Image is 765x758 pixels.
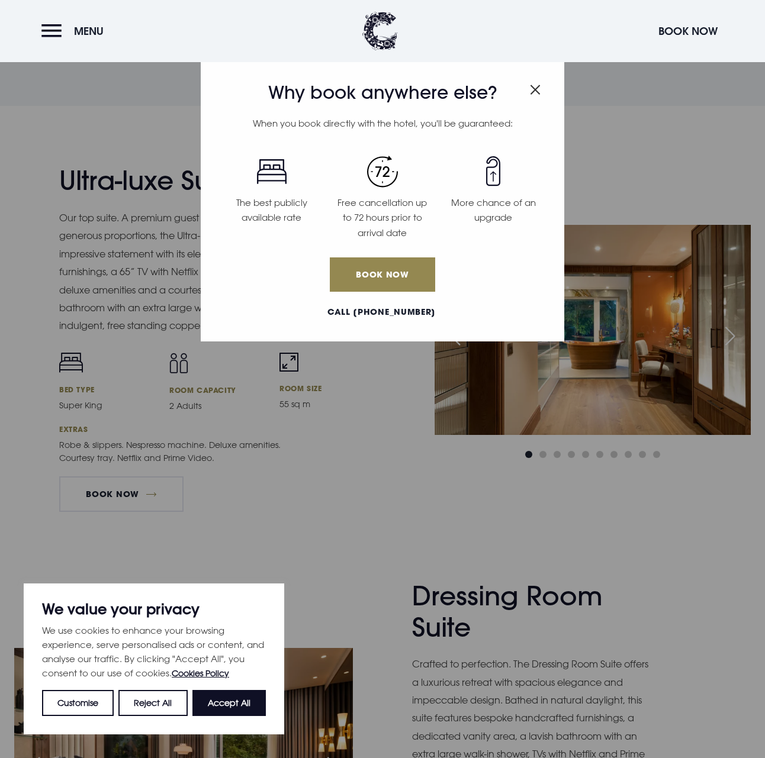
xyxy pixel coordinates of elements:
[74,24,104,38] span: Menu
[223,195,320,225] p: The best publicly available rate
[445,195,542,225] p: More chance of an upgrade
[216,82,549,104] h3: Why book anywhere else?
[330,257,435,292] a: Book Now
[42,623,266,680] p: We use cookies to enhance your browsing experience, serve personalised ads or content, and analys...
[172,668,229,678] a: Cookies Policy
[42,602,266,616] p: We value your privacy
[192,690,266,716] button: Accept All
[530,78,541,97] button: Close modal
[334,195,430,241] p: Free cancellation up to 72 hours prior to arrival date
[118,690,187,716] button: Reject All
[24,583,284,734] div: We value your privacy
[42,690,114,716] button: Customise
[216,306,547,318] a: Call [PHONE_NUMBER]
[41,18,110,44] button: Menu
[216,116,549,131] p: When you book directly with the hotel, you'll be guaranteed:
[362,12,398,50] img: Clandeboye Lodge
[652,18,724,44] button: Book Now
